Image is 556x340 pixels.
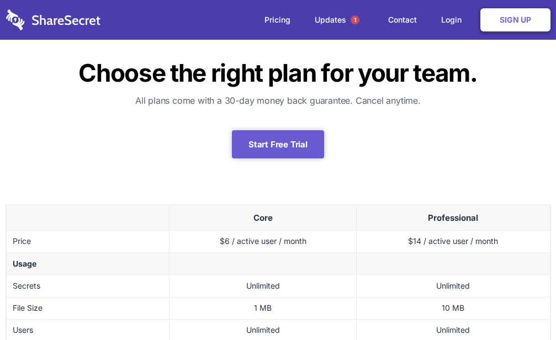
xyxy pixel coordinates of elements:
th: Core [170,205,357,231]
a: Start Free Trial [232,130,324,158]
a: Contact [377,3,428,37]
td: Usage [6,253,170,275]
h3: All plans come with a 30-day money back guarantee. Cancel anytime. [6,94,550,107]
h1: Choose the right plan for your team. [6,61,550,85]
td: Secrets [6,275,170,297]
td: File Size [6,297,170,319]
td: $6 / active user / month [170,231,357,253]
td: 1 MB [170,297,357,319]
td: Unlimited [170,275,357,297]
img: logo-wordmark-white-trans-d4663122ce5f474addd5e946df7df03e33cb6a1c49d2221995e7729f52c070b2.svg [6,9,100,30]
td: Price [6,231,170,253]
td: Unlimited [357,275,550,297]
span: 1 [351,15,359,24]
a: Pricing [253,3,301,37]
th: Professional [357,205,550,231]
td: $14 / active user / month [357,231,550,253]
td: 10 MB [357,297,550,319]
a: Sign Up [480,8,550,31]
a: Login [430,3,478,37]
